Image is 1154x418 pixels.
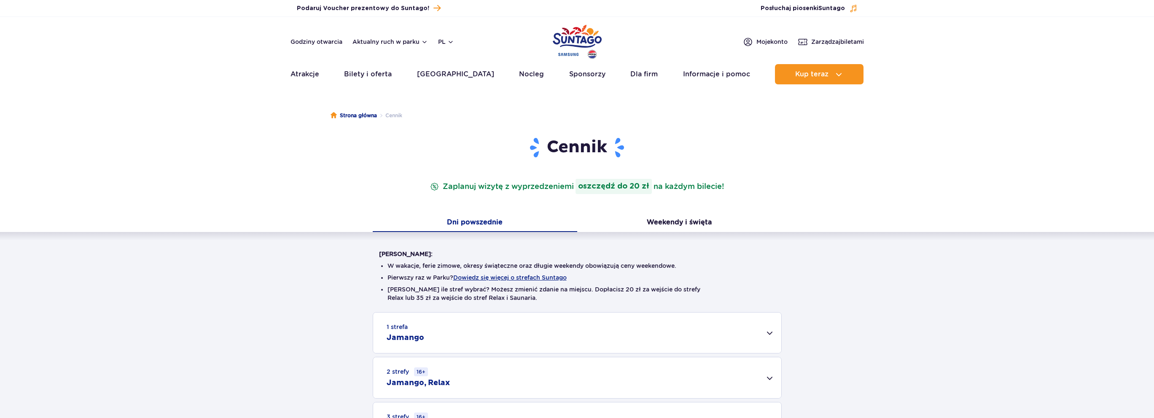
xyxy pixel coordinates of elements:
[331,111,377,120] a: Strona główna
[577,214,782,232] button: Weekendy i święta
[630,64,658,84] a: Dla firm
[387,323,408,331] small: 1 strefa
[576,179,652,194] strong: oszczędź do 20 zł
[417,64,494,84] a: [GEOGRAPHIC_DATA]
[387,285,767,302] li: [PERSON_NAME] ile stref wybrać? Możesz zmienić zdanie na miejscu. Dopłacisz 20 zł za wejście do s...
[428,179,726,194] p: Zaplanuj wizytę z wyprzedzeniem na każdym bilecie!
[798,37,864,47] a: Zarządzajbiletami
[291,64,319,84] a: Atrakcje
[683,64,750,84] a: Informacje i pomoc
[743,37,788,47] a: Mojekonto
[818,5,845,11] span: Suntago
[569,64,605,84] a: Sponsorzy
[377,111,402,120] li: Cennik
[453,274,567,281] button: Dowiedz się więcej o strefach Suntago
[379,251,433,257] strong: [PERSON_NAME]:
[795,70,829,78] span: Kup teraz
[373,214,577,232] button: Dni powszednie
[387,262,767,270] li: W wakacje, ferie zimowe, okresy świąteczne oraz długie weekendy obowiązują ceny weekendowe.
[775,64,863,84] button: Kup teraz
[761,4,845,13] span: Posłuchaj piosenki
[414,367,428,376] small: 16+
[519,64,544,84] a: Nocleg
[761,4,858,13] button: Posłuchaj piosenkiSuntago
[553,21,602,60] a: Park of Poland
[756,38,788,46] span: Moje konto
[352,38,428,45] button: Aktualny ruch w parku
[387,367,428,376] small: 2 strefy
[811,38,864,46] span: Zarządzaj biletami
[438,38,454,46] button: pl
[387,378,450,388] h2: Jamango, Relax
[379,137,775,159] h1: Cennik
[387,273,767,282] li: Pierwszy raz w Parku?
[387,333,424,343] h2: Jamango
[297,3,441,14] a: Podaruj Voucher prezentowy do Suntago!
[344,64,392,84] a: Bilety i oferta
[297,4,429,13] span: Podaruj Voucher prezentowy do Suntago!
[291,38,342,46] a: Godziny otwarcia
